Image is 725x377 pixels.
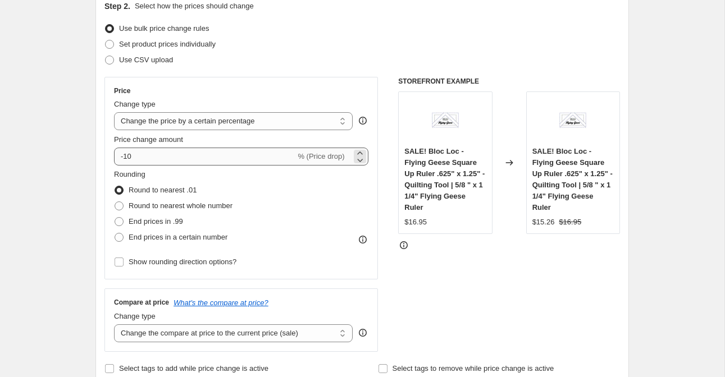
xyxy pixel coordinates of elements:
img: cc22c75a2bad9325af42869fa9eef9fe_80x.jpg [423,98,468,142]
h3: Price [114,86,130,95]
span: Use bulk price change rules [119,24,209,33]
span: SALE! Bloc Loc - Flying Geese Square Up Ruler .625" x 1.25" - Quilting Tool | 5/8 " x 1 1/4" Flyi... [532,147,613,212]
span: % (Price drop) [298,152,344,160]
span: SALE! Bloc Loc - Flying Geese Square Up Ruler .625" x 1.25" - Quilting Tool | 5/8 " x 1 1/4" Flyi... [404,147,485,212]
span: Use CSV upload [119,56,173,64]
h6: STOREFRONT EXAMPLE [398,77,620,86]
span: Select tags to remove while price change is active [393,364,554,373]
input: -15 [114,148,295,165]
div: help [357,327,368,338]
span: Change type [114,100,156,108]
p: Select how the prices should change [135,1,254,12]
span: Show rounding direction options? [129,258,236,266]
h2: Step 2. [104,1,130,12]
img: cc22c75a2bad9325af42869fa9eef9fe_80x.jpg [550,98,595,142]
div: help [357,115,368,126]
span: Price change amount [114,135,183,144]
div: $16.95 [404,217,427,228]
div: $15.26 [532,217,555,228]
span: Round to nearest whole number [129,201,232,210]
button: What's the compare at price? [174,298,268,307]
span: Round to nearest .01 [129,186,197,194]
h3: Compare at price [114,298,169,307]
strike: $16.95 [559,217,581,228]
span: Rounding [114,170,145,178]
span: Set product prices individually [119,40,216,48]
span: Select tags to add while price change is active [119,364,268,373]
span: End prices in a certain number [129,233,227,241]
span: End prices in .99 [129,217,183,226]
span: Change type [114,312,156,320]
